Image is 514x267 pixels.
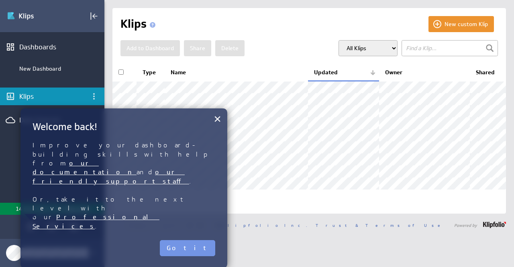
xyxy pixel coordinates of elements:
[95,222,101,230] span: .
[184,40,211,56] button: Share
[7,10,63,22] div: Go to Dashboards
[19,92,85,101] div: Klips
[189,177,196,185] span: .
[87,90,101,103] div: Klips menu
[470,64,506,81] th: Shared
[19,116,85,124] div: Data Sources
[33,168,189,185] a: our friendly support staff
[215,40,245,56] button: Delete
[33,120,215,133] h2: Welcome back!
[7,10,63,22] img: Klipfolio klips logo
[33,213,159,230] a: Professional Services
[33,196,190,221] span: Or, take it to the next level with our
[33,141,217,167] span: Improve your dashboard-building skills with help from
[19,43,85,51] div: Dashboards
[160,240,215,256] button: Got it
[214,111,221,127] button: Close
[137,64,165,81] th: Type
[483,222,506,228] img: logo-footer.png
[221,222,307,228] a: Klipfolio Inc.
[87,9,101,23] div: Collapse
[165,64,308,81] th: Name
[454,223,477,227] span: Powered by
[379,64,470,81] th: Owner
[33,159,137,176] a: our documentation
[316,222,446,228] a: Trust & Terms of Use
[402,40,498,56] input: Find a Klip...
[137,168,155,176] span: and
[120,16,159,32] h1: Klips
[120,40,180,56] button: Add to Dashboard
[428,16,494,32] button: New custom Klip
[308,64,379,81] th: Updated
[16,205,66,213] p: 14 days left in trial.
[19,65,100,72] div: New Dashboard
